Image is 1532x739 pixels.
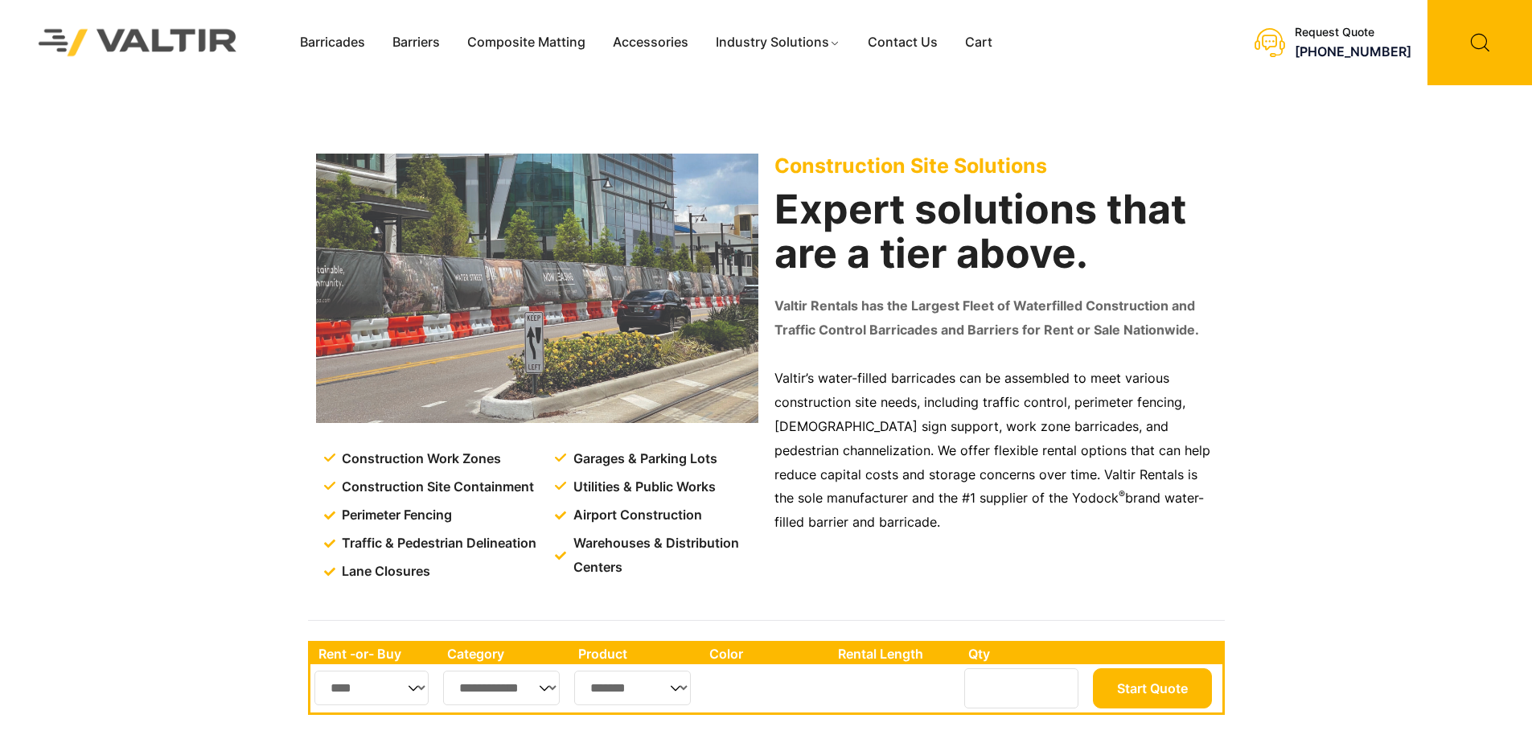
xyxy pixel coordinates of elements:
[338,532,536,556] span: Traffic & Pedestrian Delineation
[379,31,454,55] a: Barriers
[454,31,599,55] a: Composite Matting
[569,532,762,580] span: Warehouses & Distribution Centers
[569,447,717,471] span: Garages & Parking Lots
[310,643,439,664] th: Rent -or- Buy
[18,8,258,76] img: Valtir Rentals
[830,643,960,664] th: Rental Length
[701,643,831,664] th: Color
[570,643,701,664] th: Product
[1093,668,1212,708] button: Start Quote
[1295,43,1411,60] a: [PHONE_NUMBER]
[854,31,951,55] a: Contact Us
[960,643,1088,664] th: Qty
[774,294,1217,343] p: Valtir Rentals has the Largest Fleet of Waterfilled Construction and Traffic Control Barricades a...
[569,475,716,499] span: Utilities & Public Works
[439,643,571,664] th: Category
[702,31,854,55] a: Industry Solutions
[1295,26,1411,39] div: Request Quote
[774,367,1217,535] p: Valtir’s water-filled barricades can be assembled to meet various construction site needs, includ...
[338,560,430,584] span: Lane Closures
[951,31,1006,55] a: Cart
[286,31,379,55] a: Barricades
[774,154,1217,178] p: Construction Site Solutions
[569,503,702,528] span: Airport Construction
[1119,488,1125,500] sup: ®
[599,31,702,55] a: Accessories
[338,447,501,471] span: Construction Work Zones
[338,475,534,499] span: Construction Site Containment
[774,187,1217,276] h2: Expert solutions that are a tier above.
[338,503,452,528] span: Perimeter Fencing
